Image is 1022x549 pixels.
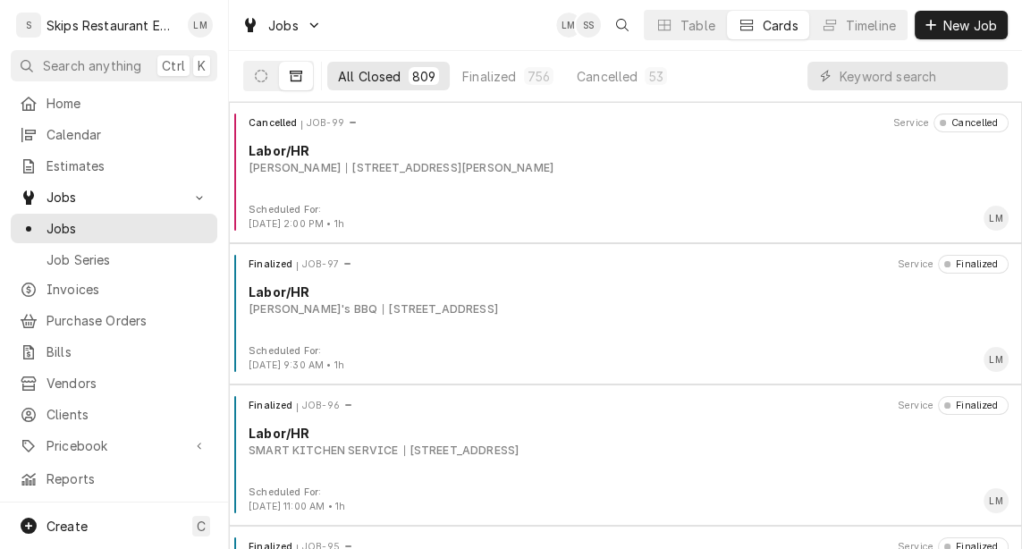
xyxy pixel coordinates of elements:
[46,250,208,269] span: Job Series
[11,400,217,429] a: Clients
[938,255,1009,273] div: Object Status
[577,67,638,86] div: Cancelled
[383,301,498,317] div: Object Subtext Secondary
[11,306,217,335] a: Purchase Orders
[893,116,929,131] div: Object Extra Context Header
[249,443,1009,459] div: Object Subtext
[46,342,208,361] span: Bills
[249,301,1009,317] div: Object Subtext
[984,488,1009,513] div: Card Footer Primary Content
[249,359,344,373] div: Object Extra Context Footer Value
[268,16,299,35] span: Jobs
[46,16,178,35] div: Skips Restaurant Equipment
[46,188,182,207] span: Jobs
[938,396,1009,414] div: Object Status
[188,13,213,38] div: LM
[249,424,1009,443] div: Object Title
[11,368,217,398] a: Vendors
[940,16,1001,35] span: New Job
[249,396,354,414] div: Card Header Primary Content
[229,384,1022,526] div: Job Card: JOB-96
[236,114,1015,131] div: Card Header
[946,116,999,131] div: Cancelled
[11,464,217,494] a: Reports
[234,11,329,40] a: Go to Jobs
[198,56,206,75] span: K
[249,399,298,413] div: Object State
[46,436,182,455] span: Pricebook
[528,67,550,86] div: 756
[556,13,581,38] div: LM
[846,16,896,35] div: Timeline
[236,486,1015,514] div: Card Footer
[249,160,1009,176] div: Object Subtext
[46,219,208,238] span: Jobs
[16,13,41,38] div: S
[249,486,345,514] div: Card Footer Extra Context
[249,501,345,512] span: [DATE] 11:00 AM • 1h
[648,67,663,86] div: 53
[984,488,1009,513] div: Longino Monroe's Avatar
[984,347,1009,372] div: Card Footer Primary Content
[46,311,208,330] span: Purchase Orders
[302,258,339,272] div: Object ID
[576,13,601,38] div: SS
[984,347,1009,372] div: LM
[346,160,553,176] div: Object Subtext Secondary
[412,67,435,86] div: 809
[249,283,1009,301] div: Object Title
[197,517,206,536] span: C
[984,488,1009,513] div: LM
[46,405,208,424] span: Clients
[11,214,217,243] a: Jobs
[984,206,1009,231] div: Longino Monroe's Avatar
[984,206,1009,231] div: Card Footer Primary Content
[11,245,217,274] a: Job Series
[898,399,933,413] div: Object Extra Context Header
[236,424,1015,459] div: Card Body
[302,399,340,413] div: Object ID
[680,16,715,35] div: Table
[249,217,344,232] div: Object Extra Context Footer Value
[249,141,1009,160] div: Object Title
[984,206,1009,231] div: LM
[46,469,208,488] span: Reports
[840,62,999,90] input: Keyword search
[898,258,933,272] div: Object Extra Context Header
[249,344,344,373] div: Card Footer Extra Context
[162,56,185,75] span: Ctrl
[249,203,344,232] div: Card Footer Extra Context
[236,255,1015,273] div: Card Header
[236,344,1015,373] div: Card Footer
[46,519,88,534] span: Create
[249,114,359,131] div: Card Header Primary Content
[188,13,213,38] div: Longino Monroe's Avatar
[236,396,1015,414] div: Card Header
[763,16,798,35] div: Cards
[11,120,217,149] a: Calendar
[11,337,217,367] a: Bills
[249,486,345,500] div: Object Extra Context Footer Label
[46,374,208,393] span: Vendors
[11,50,217,81] button: Search anythingCtrlK
[915,11,1008,39] button: New Job
[46,94,208,113] span: Home
[338,67,401,86] div: All Closed
[11,151,217,181] a: Estimates
[404,443,519,459] div: Object Subtext Secondary
[249,218,344,230] span: [DATE] 2:00 PM • 1h
[236,203,1015,232] div: Card Footer
[576,13,601,38] div: Shan Skipper's Avatar
[43,56,141,75] span: Search anything
[950,258,999,272] div: Finalized
[229,102,1022,243] div: Job Card: JOB-99
[249,359,344,371] span: [DATE] 9:30 AM • 1h
[933,114,1009,131] div: Object Status
[249,258,298,272] div: Object State
[236,283,1015,317] div: Card Body
[11,274,217,304] a: Invoices
[249,301,377,317] div: Object Subtext Primary
[46,280,208,299] span: Invoices
[46,125,208,144] span: Calendar
[898,396,1009,414] div: Card Header Secondary Content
